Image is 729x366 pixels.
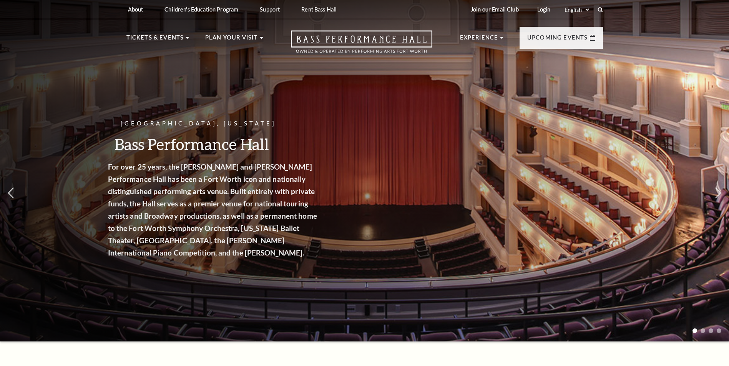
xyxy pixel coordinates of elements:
[164,6,238,13] p: Children's Education Program
[527,33,588,47] p: Upcoming Events
[205,33,258,47] p: Plan Your Visit
[260,6,280,13] p: Support
[301,6,337,13] p: Rent Bass Hall
[123,119,335,129] p: [GEOGRAPHIC_DATA], [US_STATE]
[563,6,590,13] select: Select:
[460,33,498,47] p: Experience
[123,162,332,257] strong: For over 25 years, the [PERSON_NAME] and [PERSON_NAME] Performance Hall has been a Fort Worth ico...
[123,134,335,154] h3: Bass Performance Hall
[126,33,184,47] p: Tickets & Events
[128,6,143,13] p: About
